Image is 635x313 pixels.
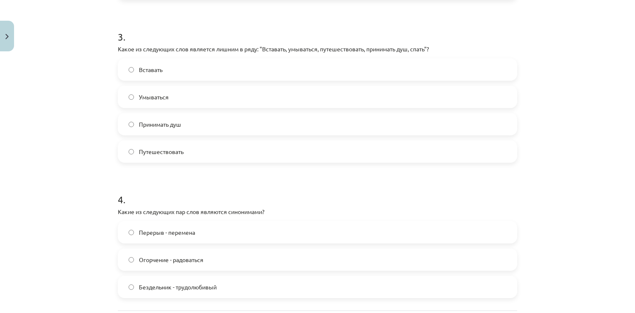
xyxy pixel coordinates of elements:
span: Умываться [139,93,169,101]
p: Какое из следующих слов является лишним в ряду: "Вставать, умываться, путешествовать, принимать д... [118,45,517,53]
input: Перерыв - перемена [129,230,134,235]
span: Перерыв - перемена [139,228,195,237]
input: Бездельник - трудолюбивый [129,284,134,290]
h1: 3 . [118,17,517,42]
input: Принимать душ [129,122,134,127]
img: icon-close-lesson-0947bae3869378f0d4975bcd49f059093ad1ed9edebbc8119c70593378902aed.svg [5,34,9,39]
span: Вставать [139,65,162,74]
span: Путешествовать [139,147,184,156]
h1: 4 . [118,179,517,205]
p: Какие из следующих пар слов являются синонимами? [118,207,517,216]
input: Умываться [129,94,134,100]
span: Огорчение - радоваться [139,255,203,264]
input: Вставать [129,67,134,72]
input: Огорчение - радоваться [129,257,134,262]
input: Путешествовать [129,149,134,154]
span: Принимать душ [139,120,181,129]
span: Бездельник - трудолюбивый [139,283,217,291]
